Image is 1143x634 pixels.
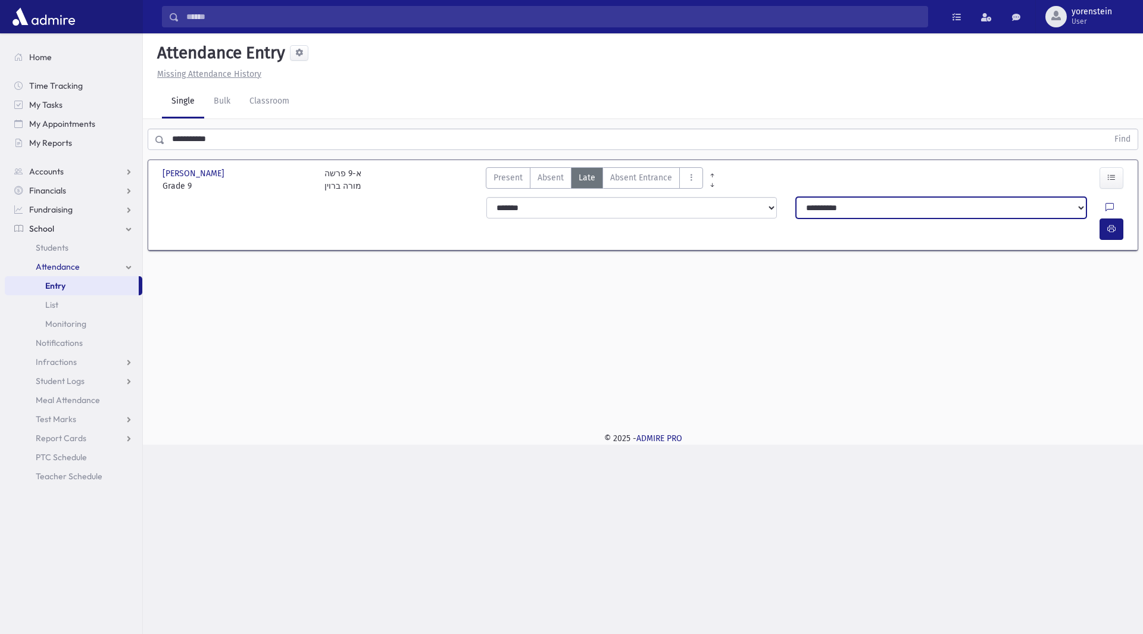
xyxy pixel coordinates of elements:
span: Fundraising [29,204,73,215]
span: Absent Entrance [610,171,672,184]
span: PTC Schedule [36,452,87,463]
a: Home [5,48,142,67]
span: Monitoring [45,318,86,329]
a: Classroom [240,85,299,118]
a: Teacher Schedule [5,467,142,486]
a: List [5,295,142,314]
a: Monitoring [5,314,142,333]
span: Grade 9 [163,180,313,192]
a: Test Marks [5,410,142,429]
span: yorenstein [1072,7,1112,17]
span: My Tasks [29,99,63,110]
span: Time Tracking [29,80,83,91]
a: Bulk [204,85,240,118]
span: Home [29,52,52,63]
span: List [45,299,58,310]
span: My Reports [29,138,72,148]
a: ADMIRE PRO [636,433,682,444]
img: AdmirePro [10,5,78,29]
span: Entry [45,280,65,291]
a: My Appointments [5,114,142,133]
span: Present [494,171,523,184]
span: Report Cards [36,433,86,444]
span: Teacher Schedule [36,471,102,482]
a: Financials [5,181,142,200]
span: Late [579,171,595,184]
span: Attendance [36,261,80,272]
a: Notifications [5,333,142,352]
span: Financials [29,185,66,196]
a: Attendance [5,257,142,276]
a: Meal Attendance [5,391,142,410]
a: My Tasks [5,95,142,114]
a: Accounts [5,162,142,181]
span: Student Logs [36,376,85,386]
span: Students [36,242,68,253]
a: Single [162,85,204,118]
a: Report Cards [5,429,142,448]
span: Notifications [36,338,83,348]
span: Meal Attendance [36,395,100,405]
span: User [1072,17,1112,26]
span: Test Marks [36,414,76,424]
span: [PERSON_NAME] [163,167,227,180]
a: Students [5,238,142,257]
div: א-9 פרשה מורה ברוין [324,167,361,192]
span: My Appointments [29,118,95,129]
a: Infractions [5,352,142,371]
a: Fundraising [5,200,142,219]
button: Find [1107,129,1138,149]
span: Accounts [29,166,64,177]
span: School [29,223,54,234]
span: Absent [538,171,564,184]
span: Infractions [36,357,77,367]
a: My Reports [5,133,142,152]
div: © 2025 - [162,432,1124,445]
input: Search [179,6,927,27]
a: PTC Schedule [5,448,142,467]
a: Entry [5,276,139,295]
a: Missing Attendance History [152,69,261,79]
u: Missing Attendance History [157,69,261,79]
a: School [5,219,142,238]
a: Student Logs [5,371,142,391]
h5: Attendance Entry [152,43,285,63]
a: Time Tracking [5,76,142,95]
div: AttTypes [486,167,703,192]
